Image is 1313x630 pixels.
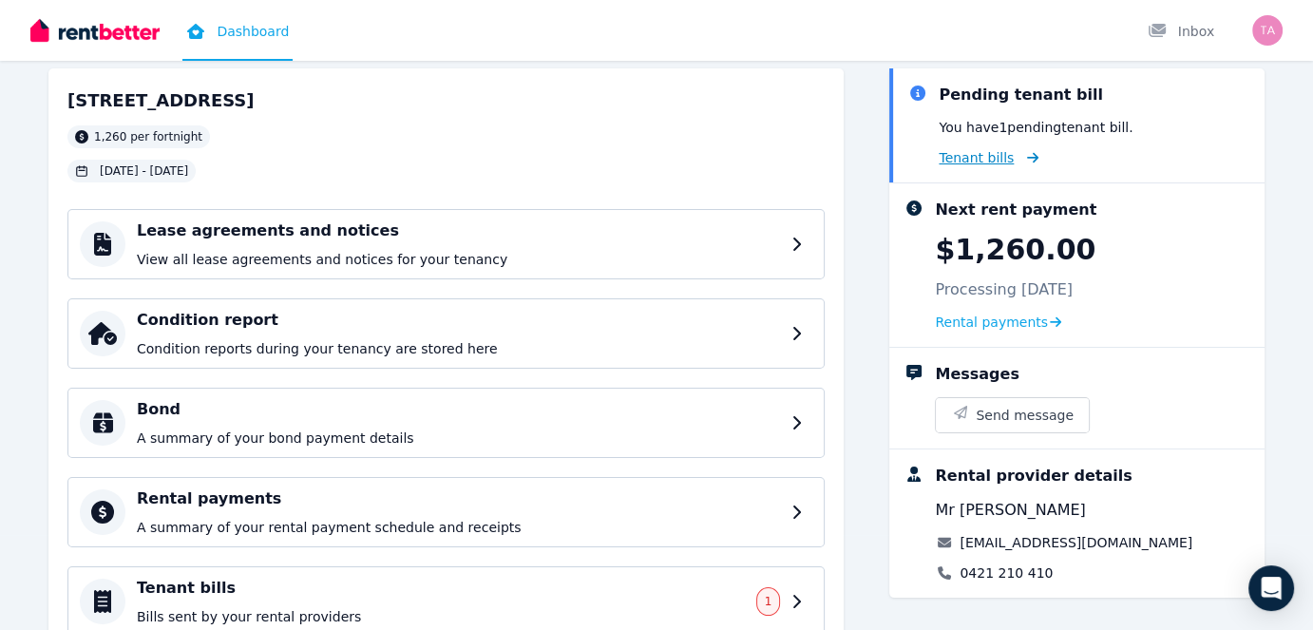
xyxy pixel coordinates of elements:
[137,607,745,626] p: Bills sent by your rental providers
[935,233,1095,267] p: $1,260.00
[939,148,1014,167] span: Tenant bills
[137,429,780,448] p: A summary of your bond payment details
[137,220,780,242] h4: Lease agreements and notices
[137,339,780,358] p: Condition reports during your tenancy are stored here
[30,16,160,45] img: RentBetter
[765,594,772,609] span: 1
[935,199,1096,221] div: Next rent payment
[137,518,780,537] p: A summary of your rental payment schedule and receipts
[935,499,1085,522] span: Mr [PERSON_NAME]
[935,278,1073,301] p: Processing [DATE]
[939,84,1103,106] div: Pending tenant bill
[935,465,1132,487] div: Rental provider details
[935,313,1061,332] a: Rental payments
[935,363,1018,386] div: Messages
[137,577,745,600] h4: Tenant bills
[936,398,1089,432] button: Send message
[94,129,202,144] span: 1,260 per fortnight
[935,313,1048,332] span: Rental payments
[960,563,1053,582] a: 0421 210 410
[1148,22,1214,41] div: Inbox
[137,250,780,269] p: View all lease agreements and notices for your tenancy
[1248,565,1294,611] div: Open Intercom Messenger
[939,118,1132,137] p: You have 1 pending tenant bill .
[960,533,1192,552] a: [EMAIL_ADDRESS][DOMAIN_NAME]
[939,148,1038,167] a: Tenant bills
[1252,15,1283,46] img: Tanya Savage & Justin Booth
[976,406,1074,425] span: Send message
[100,163,188,179] span: [DATE] - [DATE]
[137,487,780,510] h4: Rental payments
[137,309,780,332] h4: Condition report
[67,87,255,114] h2: [STREET_ADDRESS]
[137,398,780,421] h4: Bond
